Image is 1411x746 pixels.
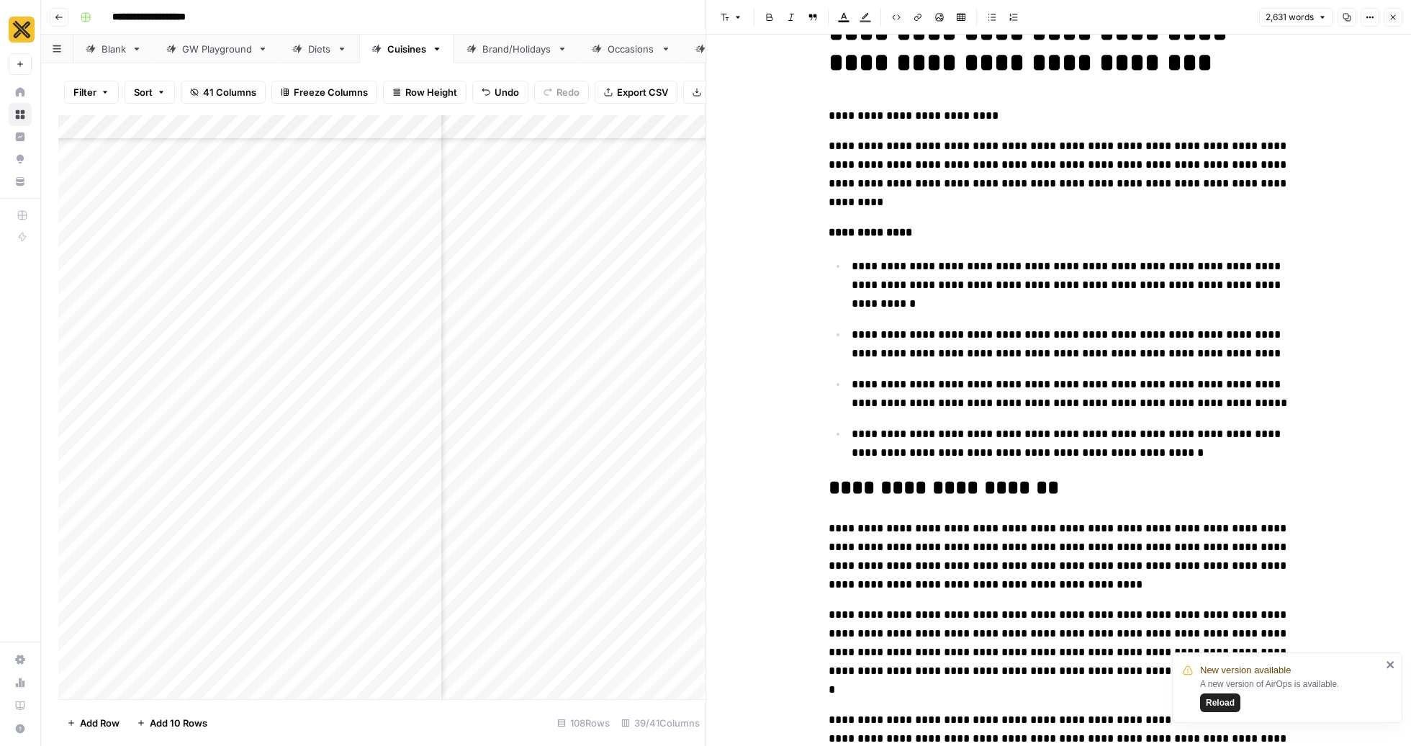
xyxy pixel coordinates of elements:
[1206,696,1235,709] span: Reload
[1200,693,1240,712] button: Reload
[73,85,96,99] span: Filter
[580,35,683,63] a: Occasions
[616,711,705,734] div: 39/41 Columns
[9,694,32,717] a: Learning Hub
[9,148,32,171] a: Opportunities
[134,85,153,99] span: Sort
[617,85,668,99] span: Export CSV
[383,81,466,104] button: Row Height
[9,125,32,148] a: Insights
[150,716,207,730] span: Add 10 Rows
[128,711,216,734] button: Add 10 Rows
[181,81,266,104] button: 41 Columns
[271,81,377,104] button: Freeze Columns
[80,716,120,730] span: Add Row
[454,35,580,63] a: Brand/Holidays
[556,85,580,99] span: Redo
[154,35,280,63] a: GW Playground
[9,103,32,126] a: Browse
[9,170,32,193] a: Your Data
[9,671,32,694] a: Usage
[64,81,119,104] button: Filter
[1259,8,1333,27] button: 2,631 words
[1266,11,1314,24] span: 2,631 words
[534,81,589,104] button: Redo
[280,35,359,63] a: Diets
[472,81,528,104] button: Undo
[359,35,454,63] a: Cuisines
[1200,678,1381,712] div: A new version of AirOps is available.
[294,85,368,99] span: Freeze Columns
[73,35,154,63] a: Blank
[551,711,616,734] div: 108 Rows
[9,81,32,104] a: Home
[182,42,252,56] div: GW Playground
[405,85,457,99] span: Row Height
[595,81,677,104] button: Export CSV
[1386,659,1396,670] button: close
[9,17,35,42] img: CookUnity Logo
[683,35,790,63] a: Campaigns
[203,85,256,99] span: 41 Columns
[102,42,126,56] div: Blank
[125,81,175,104] button: Sort
[608,42,655,56] div: Occasions
[9,12,32,48] button: Workspace: CookUnity
[482,42,551,56] div: Brand/Holidays
[387,42,426,56] div: Cuisines
[308,42,331,56] div: Diets
[9,648,32,671] a: Settings
[495,85,519,99] span: Undo
[1200,663,1291,678] span: New version available
[9,717,32,740] button: Help + Support
[58,711,128,734] button: Add Row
